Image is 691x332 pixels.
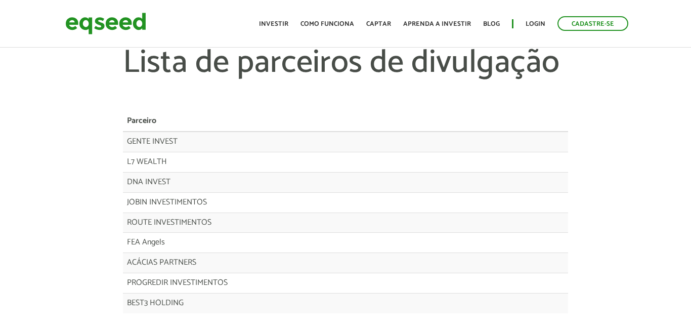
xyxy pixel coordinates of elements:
td: ACÁCIAS PARTNERS [123,253,538,273]
a: Login [526,21,545,27]
h1: Lista de parceiros de divulgação [123,46,569,111]
a: Blog [483,21,500,27]
td: JOBIN INVESTIMENTOS [123,192,538,213]
td: ROUTE INVESTIMENTOS [123,213,538,233]
a: Aprenda a investir [403,21,471,27]
th: Parceiro [123,111,538,132]
td: BEST3 HOLDING [123,293,538,313]
a: Captar [366,21,391,27]
td: PROGREDIR INVESTIMENTOS [123,273,538,294]
td: GENTE INVEST [123,132,538,152]
td: FEA Angels [123,233,538,253]
a: Cadastre-se [557,16,628,31]
td: L7 WEALTH [123,152,538,173]
a: Como funciona [300,21,354,27]
a: Investir [259,21,288,27]
td: DNA INVEST [123,172,538,192]
img: EqSeed [65,10,146,37]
